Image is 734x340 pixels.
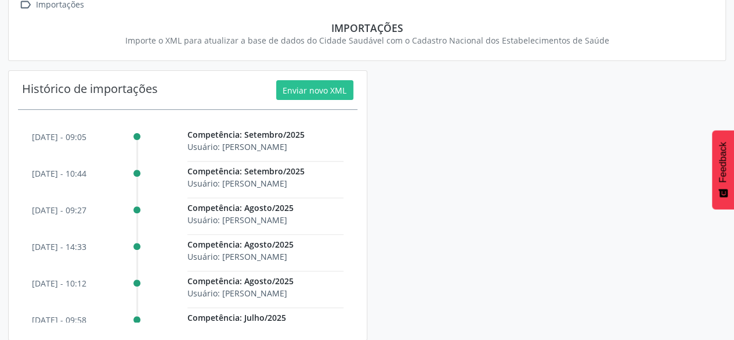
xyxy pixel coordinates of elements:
[718,142,728,182] span: Feedback
[712,130,734,209] button: Feedback - Mostrar pesquisa
[187,275,343,287] p: Competência: Agosto/2025
[187,202,343,214] p: Competência: Agosto/2025
[32,314,86,326] p: [DATE] - 09:58
[187,128,343,141] p: Competência: Setembro/2025
[22,80,158,100] div: Histórico de importações
[32,277,86,289] p: [DATE] - 10:12
[32,167,86,180] p: [DATE] - 10:44
[32,131,86,143] p: [DATE] - 09:05
[25,22,709,34] div: Importações
[276,80,353,100] button: Enviar novo XML
[187,214,287,226] span: Usuário: [PERSON_NAME]
[25,34,709,46] div: Importe o XML para atualizar a base de dados do Cidade Saudável com o Cadastro Nacional dos Estab...
[187,288,287,299] span: Usuário: [PERSON_NAME]
[187,141,287,152] span: Usuário: [PERSON_NAME]
[187,165,343,177] p: Competência: Setembro/2025
[187,312,343,324] p: Competência: Julho/2025
[32,241,86,253] p: [DATE] - 14:33
[32,204,86,216] p: [DATE] - 09:27
[187,238,343,250] p: Competência: Agosto/2025
[187,251,287,262] span: Usuário: [PERSON_NAME]
[187,178,287,189] span: Usuário: [PERSON_NAME]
